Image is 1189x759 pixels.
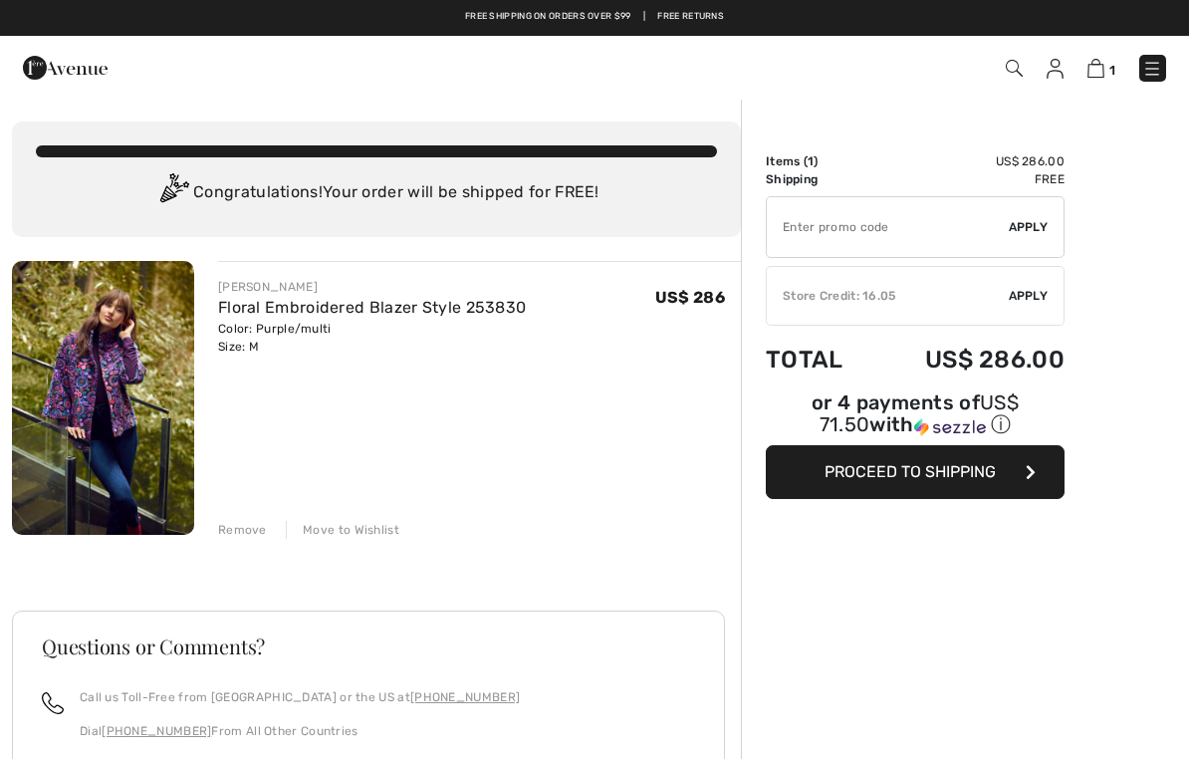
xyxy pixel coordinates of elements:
[23,48,108,88] img: 1ère Avenue
[766,393,1065,445] div: or 4 payments ofUS$ 71.50withSezzle Click to learn more about Sezzle
[1047,59,1064,79] img: My Info
[1009,218,1049,236] span: Apply
[766,152,872,170] td: Items ( )
[42,692,64,714] img: call
[1009,287,1049,305] span: Apply
[820,390,1019,436] span: US$ 71.50
[36,173,717,213] div: Congratulations! Your order will be shipped for FREE!
[767,197,1009,257] input: Promo code
[1087,56,1115,80] a: 1
[102,724,211,738] a: [PHONE_NUMBER]
[1109,63,1115,78] span: 1
[465,10,631,24] a: Free shipping on orders over $99
[808,154,814,168] span: 1
[872,152,1065,170] td: US$ 286.00
[42,636,695,656] h3: Questions or Comments?
[218,278,526,296] div: [PERSON_NAME]
[12,261,194,535] img: Floral Embroidered Blazer Style 253830
[872,170,1065,188] td: Free
[80,722,520,740] p: Dial From All Other Countries
[410,690,520,704] a: [PHONE_NUMBER]
[1006,60,1023,77] img: Search
[218,298,526,317] a: Floral Embroidered Blazer Style 253830
[766,393,1065,438] div: or 4 payments of with
[767,287,1009,305] div: Store Credit: 16.05
[23,57,108,76] a: 1ère Avenue
[872,326,1065,393] td: US$ 286.00
[286,521,399,539] div: Move to Wishlist
[1087,59,1104,78] img: Shopping Bag
[766,445,1065,499] button: Proceed to Shipping
[766,170,872,188] td: Shipping
[766,326,872,393] td: Total
[218,521,267,539] div: Remove
[643,10,645,24] span: |
[825,462,996,481] span: Proceed to Shipping
[914,418,986,436] img: Sezzle
[218,320,526,356] div: Color: Purple/multi Size: M
[1142,59,1162,79] img: Menu
[657,10,724,24] a: Free Returns
[153,173,193,213] img: Congratulation2.svg
[80,688,520,706] p: Call us Toll-Free from [GEOGRAPHIC_DATA] or the US at
[655,288,725,307] span: US$ 286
